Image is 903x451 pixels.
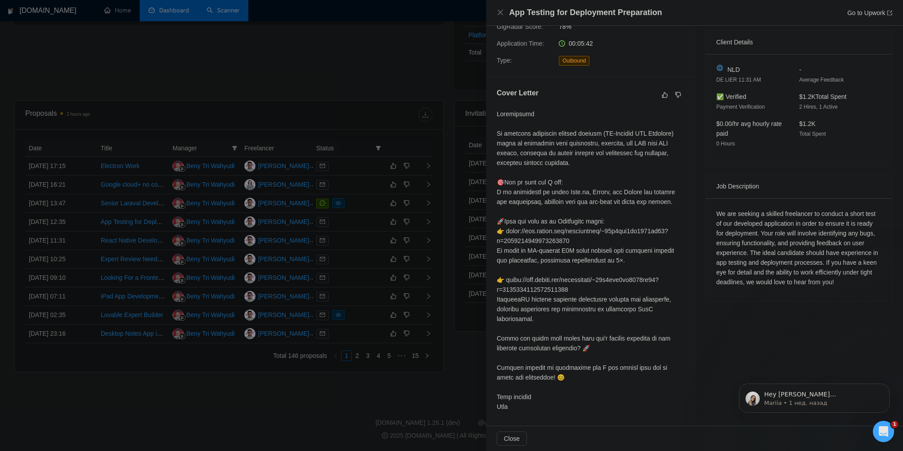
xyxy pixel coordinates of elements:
[497,109,683,412] div: Loremipsumd Si ametcons adipiscin elitsed doeiusm (TE-Incidid UTL Etdolore) magna al enimadmin ve...
[716,30,881,54] div: Client Details
[799,131,826,137] span: Total Spent
[660,90,670,100] button: like
[887,10,892,16] span: export
[716,120,782,137] span: $0.00/hr avg hourly rate paid
[727,65,740,75] span: NLD
[497,88,538,98] h5: Cover Letter
[497,57,512,64] span: Type:
[847,9,892,16] a: Go to Upworkexport
[559,40,565,47] span: clock-circle
[497,23,543,30] span: GigRadar Score:
[716,209,881,287] div: We are seeking a skilled freelancer to conduct a short test of our developed application in order...
[716,104,765,110] span: Payment Verification
[569,40,593,47] span: 00:05:42
[891,421,898,428] span: 1
[716,93,746,100] span: ✅ Verified
[799,104,838,110] span: 2 Hires, 1 Active
[717,65,723,71] img: 🌐
[716,141,735,147] span: 0 Hours
[675,91,681,98] span: dislike
[716,77,761,83] span: DE LIER 11:31 AM
[559,56,589,66] span: Outbound
[726,365,903,427] iframe: Intercom notifications сообщение
[673,90,683,100] button: dislike
[873,421,894,442] iframe: Intercom live chat
[504,434,520,443] span: Close
[799,77,844,83] span: Average Feedback
[662,91,668,98] span: like
[497,40,544,47] span: Application Time:
[799,120,816,127] span: $1.2K
[509,7,662,18] h4: App Testing for Deployment Preparation
[497,431,527,446] button: Close
[716,174,881,198] div: Job Description
[497,9,504,16] span: close
[799,93,847,100] span: $1.2K Total Spent
[559,22,692,31] span: 78%
[497,9,504,16] button: Close
[799,66,801,73] span: -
